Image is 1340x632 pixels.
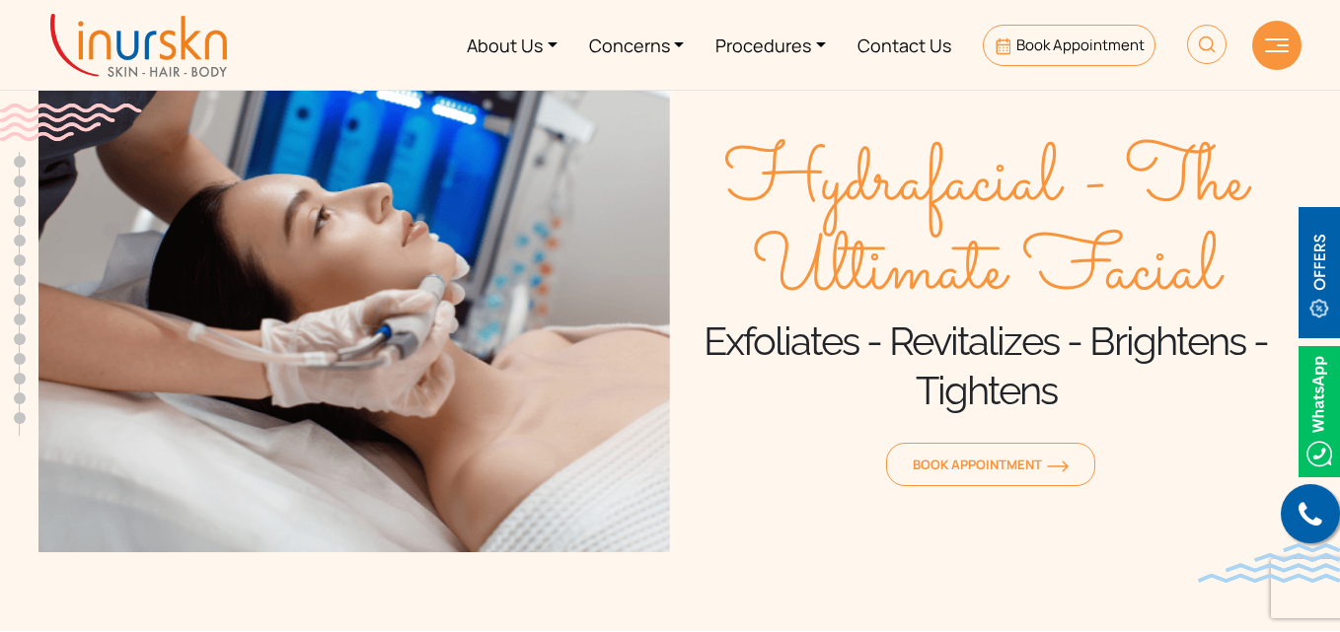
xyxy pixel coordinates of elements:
[50,14,227,77] img: inurskn-logo
[1198,543,1340,583] img: bluewave
[1187,25,1227,64] img: HeaderSearch
[1016,35,1145,55] span: Book Appointment
[451,8,573,82] a: About Us
[1299,207,1340,338] img: offerBt
[842,8,967,82] a: Contact Us
[1299,346,1340,477] img: Whatsappicon
[983,25,1155,66] a: Book Appointment
[913,456,1069,473] span: Book Appointment
[1299,398,1340,420] a: Whatsappicon
[886,443,1095,486] a: Book Appointmentorange-arrow
[670,316,1302,415] h1: Exfoliates - Revitalizes - Brightens - Tightens
[1265,38,1289,52] img: hamLine.svg
[700,8,842,82] a: Procedures
[1047,460,1069,472] img: orange-arrow
[670,139,1302,316] span: Hydrafacial - The Ultimate Facial
[573,8,701,82] a: Concerns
